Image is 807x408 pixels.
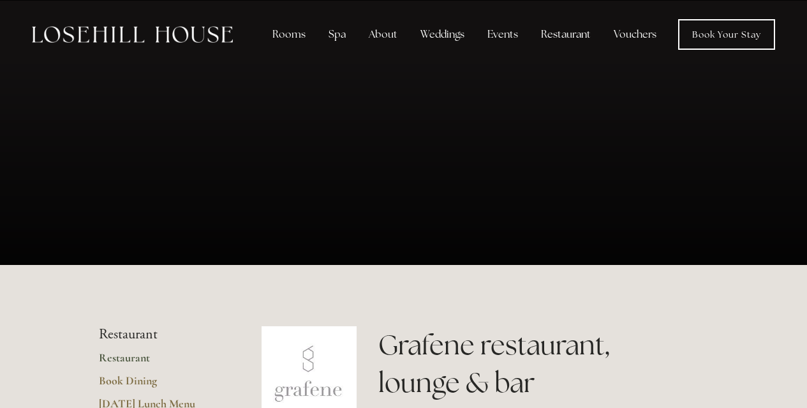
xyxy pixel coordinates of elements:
[99,374,221,397] a: Book Dining
[378,326,708,402] h1: Grafene restaurant, lounge & bar
[32,26,233,43] img: Losehill House
[359,22,408,47] div: About
[410,22,475,47] div: Weddings
[99,326,221,343] li: Restaurant
[603,22,667,47] a: Vouchers
[318,22,356,47] div: Spa
[262,22,316,47] div: Rooms
[477,22,528,47] div: Events
[99,351,221,374] a: Restaurant
[678,19,775,50] a: Book Your Stay
[531,22,601,47] div: Restaurant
